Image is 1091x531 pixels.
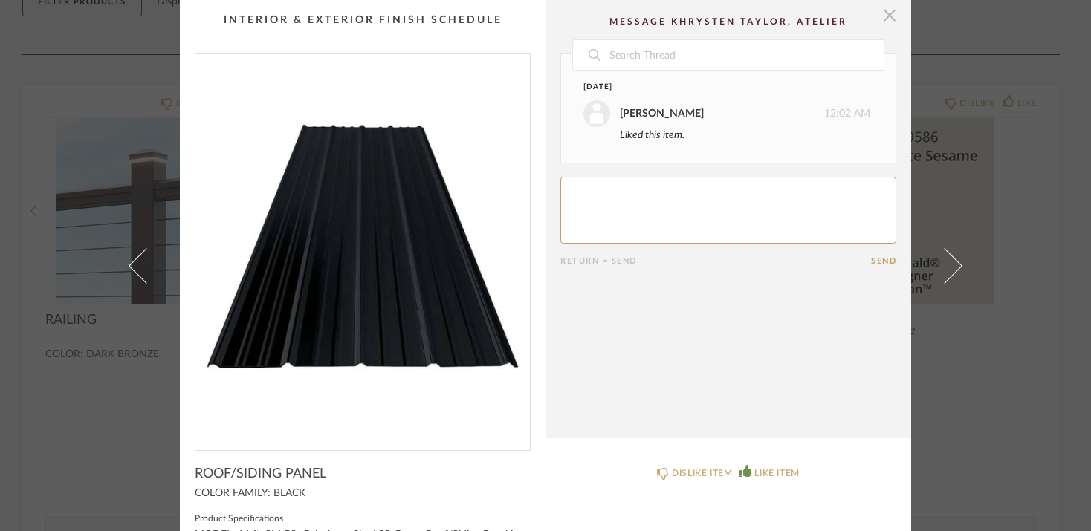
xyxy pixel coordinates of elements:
label: Product Specifications [195,512,531,524]
div: 12:02 AM [583,100,870,127]
input: Search Thread [608,40,884,70]
div: [PERSON_NAME] [620,105,704,122]
button: Send [871,256,896,266]
div: Liked this item. [620,127,870,143]
div: COLOR FAMILY: BLACK [195,488,531,500]
span: ROOF/SIDING PANEL [195,466,326,482]
div: LIKE ITEM [754,466,799,480]
div: Return = Send [560,256,871,266]
div: 0 [195,54,530,438]
img: dc336a8f-0607-41e0-9ac6-16e8172ef53f_1000x1000.jpg [195,54,530,438]
div: DISLIKE ITEM [672,466,732,480]
div: [DATE] [583,82,843,93]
